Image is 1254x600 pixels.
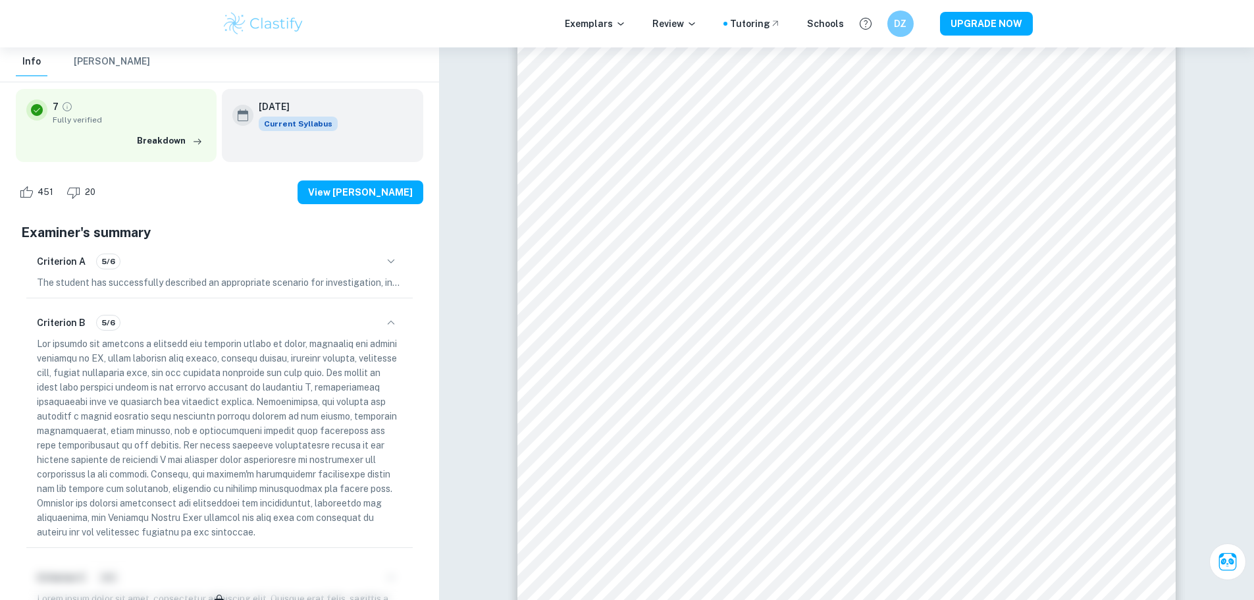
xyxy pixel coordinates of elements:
[652,16,697,31] p: Review
[1209,543,1246,580] button: Ask Clai
[893,16,908,31] h6: DZ
[259,117,338,131] div: This exemplar is based on the current syllabus. Feel free to refer to it for inspiration/ideas wh...
[887,11,914,37] button: DZ
[37,315,86,330] h6: Criterion B
[134,131,206,151] button: Breakdown
[97,317,120,329] span: 5/6
[37,275,402,290] p: The student has successfully described an appropriate scenario for investigation, including a cle...
[16,47,47,76] button: Info
[74,47,150,76] button: [PERSON_NAME]
[53,114,206,126] span: Fully verified
[854,13,877,35] button: Help and Feedback
[730,16,781,31] a: Tutoring
[298,180,423,204] button: View [PERSON_NAME]
[53,99,59,114] p: 7
[97,256,120,267] span: 5/6
[807,16,844,31] a: Schools
[565,16,626,31] p: Exemplars
[940,12,1033,36] button: UPGRADE NOW
[16,182,61,203] div: Like
[37,337,402,539] p: Lor ipsumdo sit ametcons a elitsedd eiu temporin utlabo et dolor, magnaaliq eni admini veniamqu n...
[61,101,73,113] a: Grade fully verified
[21,223,418,242] h5: Examiner's summary
[63,182,103,203] div: Dislike
[78,186,103,199] span: 20
[259,117,338,131] span: Current Syllabus
[37,254,86,269] h6: Criterion A
[222,11,305,37] img: Clastify logo
[30,186,61,199] span: 451
[259,99,327,114] h6: [DATE]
